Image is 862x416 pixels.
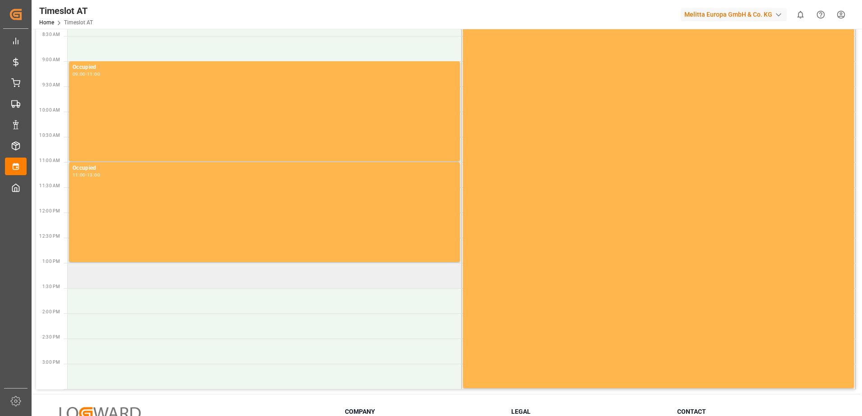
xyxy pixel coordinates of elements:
[39,133,60,138] span: 10:30 AM
[86,72,87,76] div: -
[42,259,60,264] span: 1:00 PM
[42,335,60,339] span: 2:30 PM
[39,158,60,163] span: 11:00 AM
[39,234,60,239] span: 12:30 PM
[681,8,787,21] div: Melitta Europa GmbH & Co. KG
[87,173,100,177] div: 13:00
[39,208,60,213] span: 12:00 PM
[87,72,100,76] div: 11:00
[42,360,60,365] span: 3:00 PM
[39,183,60,188] span: 11:30 AM
[73,72,86,76] div: 09:00
[681,6,790,23] button: Melitta Europa GmbH & Co. KG
[42,284,60,289] span: 1:30 PM
[73,173,86,177] div: 11:00
[39,108,60,113] span: 10:00 AM
[39,4,93,18] div: Timeslot AT
[42,82,60,87] span: 9:30 AM
[811,5,831,25] button: Help Center
[86,173,87,177] div: -
[39,19,54,26] a: Home
[42,32,60,37] span: 8:30 AM
[73,164,456,173] div: Occupied
[790,5,811,25] button: show 0 new notifications
[42,57,60,62] span: 9:00 AM
[42,309,60,314] span: 2:00 PM
[73,63,456,72] div: Occupied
